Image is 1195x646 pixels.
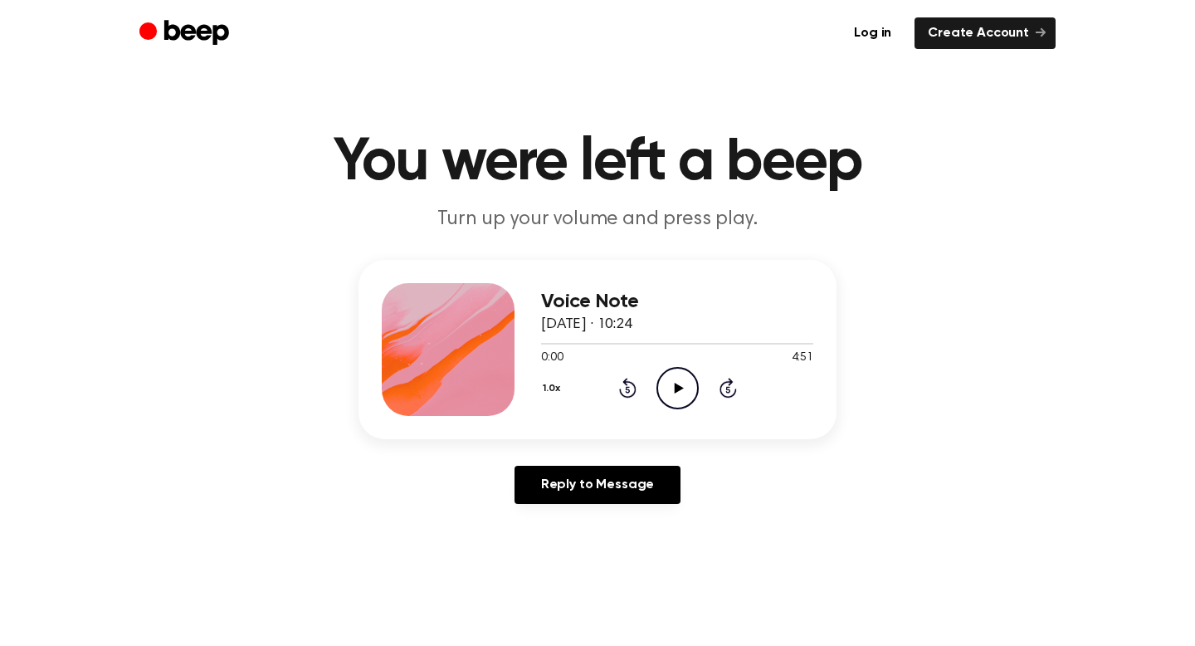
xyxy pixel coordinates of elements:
[541,374,567,403] button: 1.0x
[841,17,905,49] a: Log in
[541,350,563,367] span: 0:00
[515,466,680,504] a: Reply to Message
[279,206,916,233] p: Turn up your volume and press play.
[915,17,1056,49] a: Create Account
[792,350,813,367] span: 4:51
[541,317,632,332] span: [DATE] · 10:24
[139,17,233,50] a: Beep
[173,133,1022,193] h1: You were left a beep
[541,291,813,313] h3: Voice Note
